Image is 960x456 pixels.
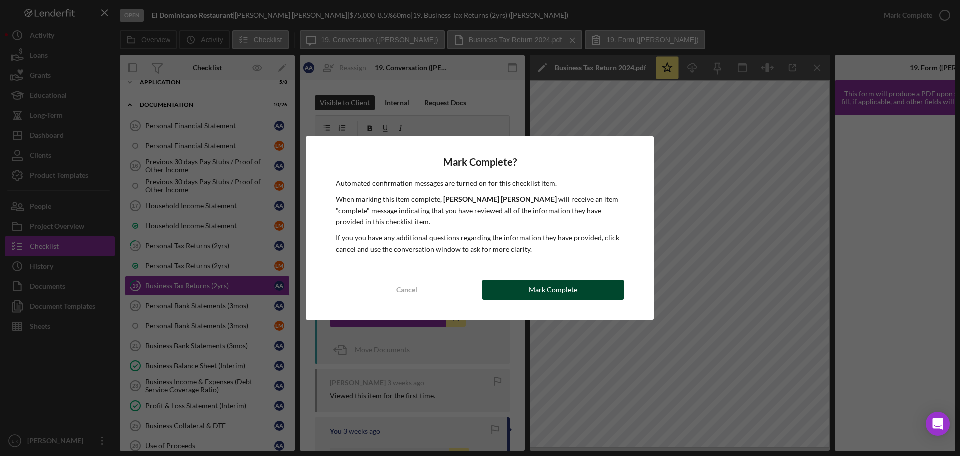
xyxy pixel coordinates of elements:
[926,412,950,436] div: Open Intercom Messenger
[336,280,477,300] button: Cancel
[529,280,577,300] div: Mark Complete
[336,194,624,227] p: When marking this item complete, will receive an item "complete" message indicating that you have...
[336,156,624,168] h4: Mark Complete?
[482,280,624,300] button: Mark Complete
[336,232,624,255] p: If you you have any additional questions regarding the information they have provided, click canc...
[336,178,624,189] p: Automated confirmation messages are turned on for this checklist item.
[443,195,557,203] b: [PERSON_NAME] [PERSON_NAME]
[396,280,417,300] div: Cancel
